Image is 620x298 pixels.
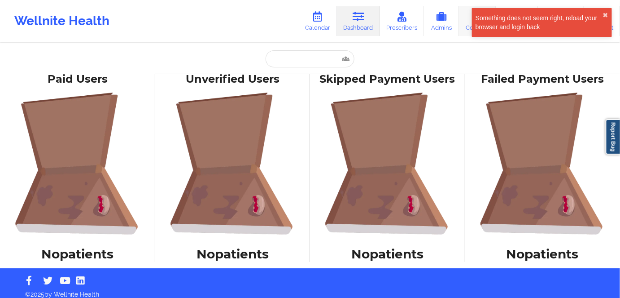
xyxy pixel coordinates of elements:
[472,246,614,262] h1: No patients
[337,6,380,36] a: Dashboard
[6,246,149,262] h1: No patients
[316,72,459,86] div: Skipped Payment Users
[162,92,304,235] img: foRBiVDZMKwAAAAASUVORK5CYII=
[298,6,337,36] a: Calendar
[476,13,603,31] div: Something does not seem right, reload your browser and login back
[603,12,608,19] button: close
[162,72,304,86] div: Unverified Users
[316,92,459,235] img: foRBiVDZMKwAAAAASUVORK5CYII=
[162,246,304,262] h1: No patients
[6,92,149,235] img: foRBiVDZMKwAAAAASUVORK5CYII=
[472,92,614,235] img: foRBiVDZMKwAAAAASUVORK5CYII=
[424,6,459,36] a: Admins
[606,119,620,155] a: Report Bug
[472,72,614,86] div: Failed Payment Users
[380,6,424,36] a: Prescribers
[459,6,496,36] a: Coaches
[316,246,459,262] h1: No patients
[6,72,149,86] div: Paid Users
